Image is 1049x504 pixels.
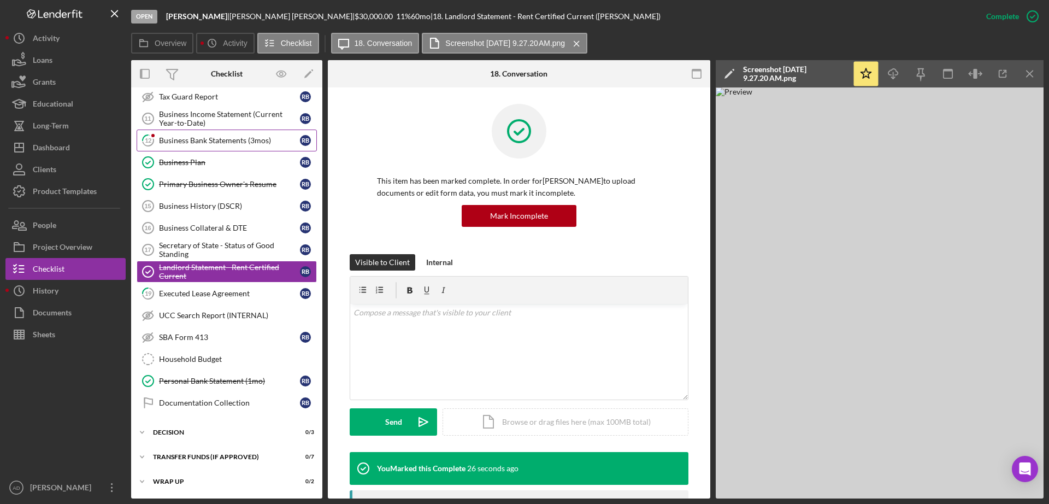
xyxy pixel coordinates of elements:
[137,304,317,326] a: UCC Search Report (INTERNAL)
[355,254,410,271] div: Visible to Client
[300,332,311,343] div: R B
[300,157,311,168] div: R B
[131,10,157,24] div: Open
[33,236,92,261] div: Project Overview
[137,86,317,108] a: Tax Guard ReportRB
[223,39,247,48] label: Activity
[300,376,311,386] div: R B
[33,324,55,348] div: Sheets
[137,217,317,239] a: 16Business Collateral & DTERB
[33,93,73,118] div: Educational
[27,477,98,501] div: [PERSON_NAME]
[350,254,415,271] button: Visible to Client
[5,477,126,499] button: AD[PERSON_NAME]
[159,158,300,167] div: Business Plan
[5,115,126,137] button: Long-Term
[5,93,126,115] button: Educational
[467,464,518,473] time: 2025-08-22 16:39
[431,12,661,21] div: | 18. Landlord Statement - Rent Certified Current ([PERSON_NAME])
[294,429,314,436] div: 0 / 3
[426,254,453,271] div: Internal
[159,92,300,101] div: Tax Guard Report
[300,222,311,233] div: R B
[300,201,311,212] div: R B
[5,49,126,71] button: Loans
[5,71,126,93] button: Grants
[137,283,317,304] a: 19Executed Lease AgreementRB
[355,39,412,48] label: 18. Conversation
[131,33,193,54] button: Overview
[33,280,58,304] div: History
[159,289,300,298] div: Executed Lease Agreement
[159,136,300,145] div: Business Bank Statements (3mos)
[421,254,458,271] button: Internal
[137,108,317,130] a: 11Business Income Statement (Current Year-to-Date)RB
[300,113,311,124] div: R B
[159,263,300,280] div: Landlord Statement - Rent Certified Current
[300,91,311,102] div: R B
[144,203,151,209] tspan: 15
[5,324,126,345] a: Sheets
[33,214,56,239] div: People
[155,39,186,48] label: Overview
[229,12,355,21] div: [PERSON_NAME] [PERSON_NAME] |
[300,135,311,146] div: R B
[5,258,126,280] button: Checklist
[196,33,254,54] button: Activity
[5,214,126,236] button: People
[716,87,1044,499] img: Preview
[33,180,97,205] div: Product Templates
[331,33,420,54] button: 18. Conversation
[159,110,300,127] div: Business Income Statement (Current Year-to-Date)
[5,280,126,302] a: History
[422,33,587,54] button: Screenshot [DATE] 9.27.20 AM.png
[300,397,311,408] div: R B
[153,454,287,460] div: Transfer Funds (If Approved)
[33,49,52,74] div: Loans
[137,392,317,414] a: Documentation CollectionRB
[986,5,1019,27] div: Complete
[137,326,317,348] a: SBA Form 413RB
[33,258,64,283] div: Checklist
[355,12,396,21] div: $30,000.00
[13,485,20,491] text: AD
[5,302,126,324] button: Documents
[33,159,56,183] div: Clients
[300,266,311,277] div: R B
[166,11,227,21] b: [PERSON_NAME]
[144,115,151,122] tspan: 11
[975,5,1044,27] button: Complete
[300,179,311,190] div: R B
[377,464,465,473] div: You Marked this Complete
[211,69,243,78] div: Checklist
[5,27,126,49] button: Activity
[411,12,431,21] div: 60 mo
[5,180,126,202] button: Product Templates
[137,195,317,217] a: 15Business History (DSCR)RB
[743,65,847,83] div: Screenshot [DATE] 9.27.20 AM.png
[137,239,317,261] a: 17Secretary of State - Status of Good StandingRB
[300,244,311,255] div: R B
[137,370,317,392] a: Personal Bank Statement (1mo)RB
[159,355,316,364] div: Household Budget
[385,408,402,436] div: Send
[5,137,126,159] a: Dashboard
[33,137,70,161] div: Dashboard
[159,224,300,232] div: Business Collateral & DTE
[5,236,126,258] button: Project Overview
[490,205,548,227] div: Mark Incomplete
[166,12,229,21] div: |
[5,159,126,180] button: Clients
[33,71,56,96] div: Grants
[445,39,565,48] label: Screenshot [DATE] 9.27.20 AM.png
[462,205,576,227] button: Mark Incomplete
[144,247,151,253] tspan: 17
